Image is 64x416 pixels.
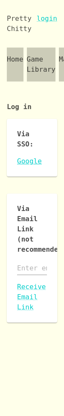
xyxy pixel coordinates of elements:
[17,204,47,255] p: Via Email Link (not recommended):
[17,282,47,312] a: Receive Email Link
[17,156,47,166] a: Google
[17,261,47,275] input: Enter email here
[7,88,57,119] p: Log in
[7,14,37,34] div: Pretty Chitty
[17,129,47,149] p: Via SSO:
[37,14,57,34] a: login
[7,48,23,71] a: Home
[27,48,55,82] a: Game Library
